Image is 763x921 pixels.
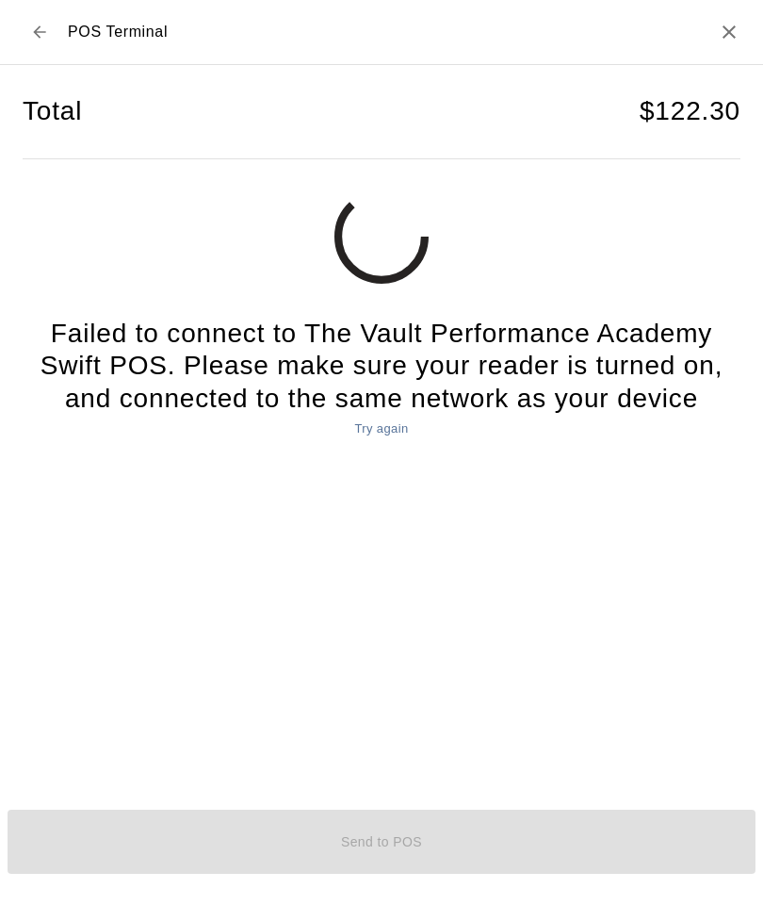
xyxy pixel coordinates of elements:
div: POS Terminal [23,15,168,49]
button: Try again [349,415,413,444]
button: Close [718,21,740,43]
h4: Failed to connect to The Vault Performance Academy Swift POS. Please make sure your reader is tur... [23,318,740,416]
h4: Total [23,95,82,128]
h4: $ 122.30 [640,95,740,128]
button: Back to checkout [23,15,57,49]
